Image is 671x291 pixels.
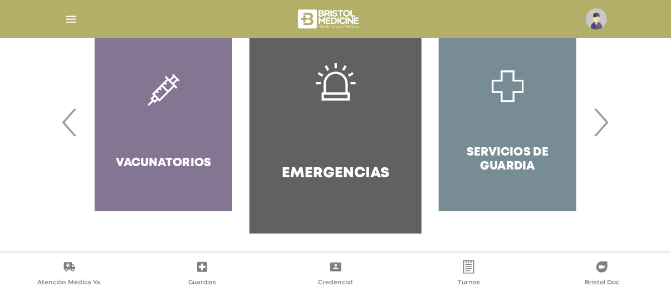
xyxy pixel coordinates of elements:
[37,278,100,288] span: Atención Médica Ya
[319,278,353,288] span: Credencial
[269,260,402,289] a: Credencial
[249,11,422,234] a: Emergencias
[458,278,480,288] span: Turnos
[64,12,78,26] img: Cober_menu-lines-white.svg
[60,92,81,152] span: Previous
[135,260,268,289] a: Guardias
[586,8,607,30] img: profile-placeholder.svg
[585,278,619,288] span: Bristol Doc
[536,260,669,289] a: Bristol Doc
[2,260,135,289] a: Atención Médica Ya
[188,278,217,288] span: Guardias
[296,6,363,32] img: bristol-medicine-blanco.png
[282,165,389,182] h4: Emergencias
[590,92,612,152] span: Next
[402,260,535,289] a: Turnos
